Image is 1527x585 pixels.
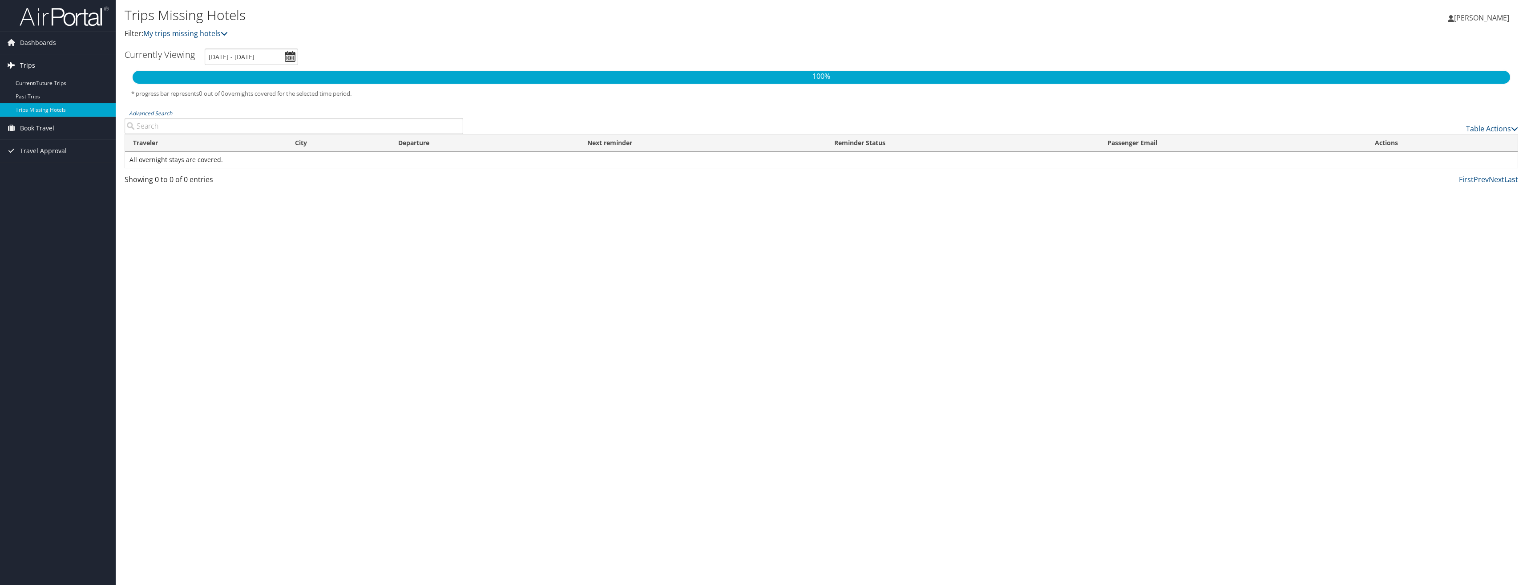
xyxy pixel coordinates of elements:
a: Advanced Search [129,110,172,117]
p: 100% [133,71,1510,82]
a: [PERSON_NAME] [1448,4,1518,31]
th: Next reminder [579,134,827,152]
th: Actions [1367,134,1518,152]
span: Dashboards [20,32,56,54]
div: Showing 0 to 0 of 0 entries [125,174,463,189]
th: Traveler: activate to sort column ascending [125,134,287,152]
h3: Currently Viewing [125,49,195,61]
td: All overnight stays are covered. [125,152,1518,168]
th: Departure: activate to sort column descending [390,134,579,152]
span: 0 out of 0 [199,89,225,97]
p: Filter: [125,28,1054,40]
span: Trips [20,54,35,77]
h5: * progress bar represents overnights covered for the selected time period. [131,89,1511,98]
input: Advanced Search [125,118,463,134]
th: Reminder Status [826,134,1099,152]
th: Passenger Email: activate to sort column ascending [1099,134,1367,152]
a: My trips missing hotels [143,28,228,38]
th: City: activate to sort column ascending [287,134,390,152]
a: Prev [1474,175,1489,184]
span: Travel Approval [20,140,67,162]
a: Table Actions [1466,124,1518,134]
img: airportal-logo.png [20,6,109,27]
span: Book Travel [20,117,54,139]
input: [DATE] - [DATE] [205,49,298,65]
a: First [1459,175,1474,184]
a: Last [1504,175,1518,184]
span: [PERSON_NAME] [1454,13,1509,23]
h1: Trips Missing Hotels [125,6,1054,24]
a: Next [1489,175,1504,184]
